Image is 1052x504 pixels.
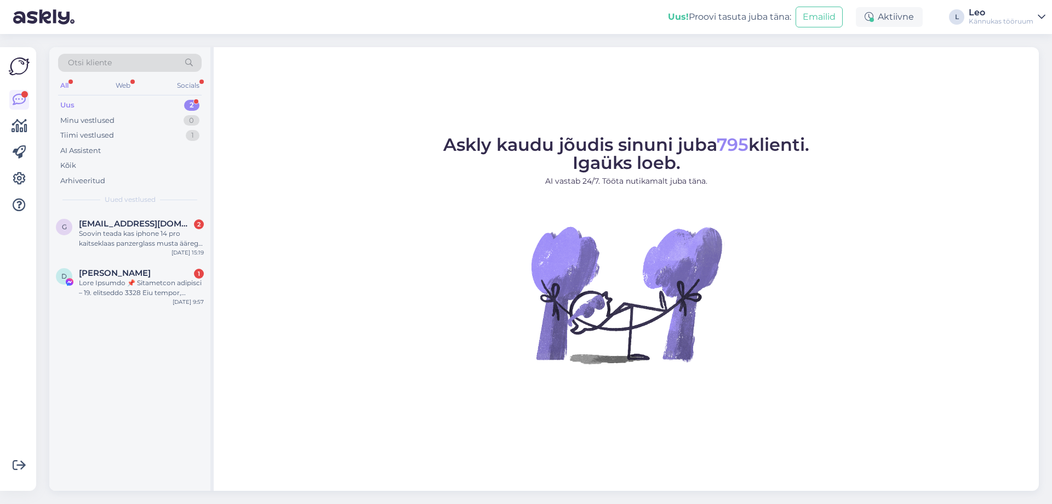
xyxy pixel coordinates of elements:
[61,272,67,280] span: D
[717,134,748,155] span: 795
[796,7,843,27] button: Emailid
[175,78,202,93] div: Socials
[79,278,204,298] div: Lore Ipsumdo 📌 Sitametcon adipisci – 19. elitseddo 3328 Eiu tempor, Incidid utla etdolorem, al en...
[173,298,204,306] div: [DATE] 9:57
[58,78,71,93] div: All
[668,12,689,22] b: Uus!
[443,175,809,187] p: AI vastab 24/7. Tööta nutikamalt juba täna.
[856,7,923,27] div: Aktiivne
[668,10,791,24] div: Proovi tasuta juba täna:
[194,269,204,279] div: 1
[105,195,156,205] span: Uued vestlused
[68,57,112,69] span: Otsi kliente
[60,115,115,126] div: Minu vestlused
[969,17,1033,26] div: Kännukas tööruum
[528,196,725,393] img: No Chat active
[60,145,101,156] div: AI Assistent
[184,100,199,111] div: 2
[60,130,114,141] div: Tiimi vestlused
[60,160,76,171] div: Kõik
[969,8,1033,17] div: Leo
[60,100,75,111] div: Uus
[79,268,151,278] span: Djelimandjan Diabate
[79,219,193,229] span: glavatski.glavatski@gmail.com
[443,134,809,173] span: Askly kaudu jõudis sinuni juba klienti. Igaüks loeb.
[62,223,67,231] span: g
[949,9,964,25] div: L
[113,78,133,93] div: Web
[60,175,105,186] div: Arhiveeritud
[186,130,199,141] div: 1
[9,56,30,77] img: Askly Logo
[79,229,204,248] div: Soovin teada kas iphone 14 pro kaitseklaas panzerglass musta äärega , servast servani, sobitub Mu...
[194,219,204,229] div: 2
[171,248,204,257] div: [DATE] 15:19
[969,8,1045,26] a: LeoKännukas tööruum
[184,115,199,126] div: 0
